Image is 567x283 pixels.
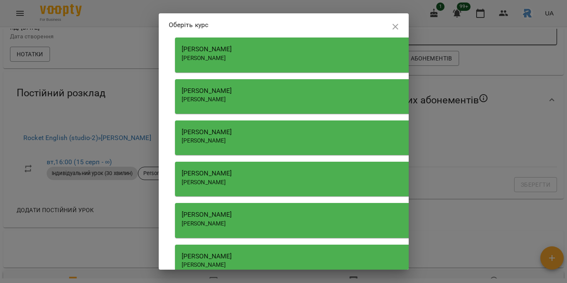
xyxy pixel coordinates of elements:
[182,261,226,268] span: [PERSON_NAME]
[182,137,226,144] span: [PERSON_NAME]
[182,179,226,185] span: [PERSON_NAME]
[169,20,209,30] p: Оберіть курс
[182,55,226,61] span: [PERSON_NAME]
[182,96,226,103] span: [PERSON_NAME]
[182,220,226,227] span: [PERSON_NAME]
